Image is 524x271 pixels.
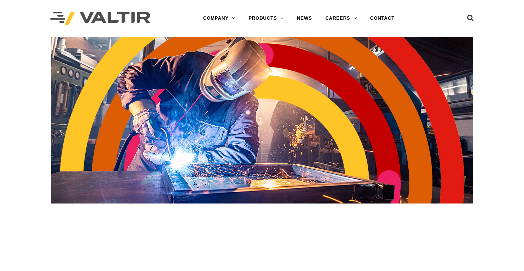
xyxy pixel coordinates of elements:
[196,12,242,25] a: COMPANY
[290,12,318,25] a: NEWS
[50,12,150,25] img: Valtir
[242,12,290,25] a: PRODUCTS
[319,12,364,25] a: CAREERS
[364,12,401,25] a: CONTACT
[51,37,473,204] img: Header_Timeline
